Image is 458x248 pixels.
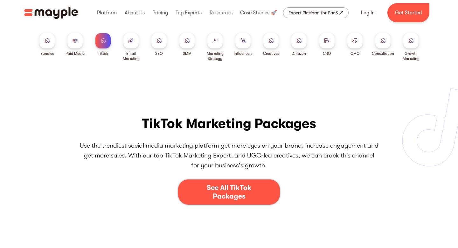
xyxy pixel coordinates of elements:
[24,7,78,19] img: Mayple logo
[372,51,394,56] div: Consultation
[399,33,422,61] a: Growth Marketing
[204,51,226,61] div: Marketing Strategy
[319,33,335,56] a: CRO
[155,51,163,56] div: SEO
[291,33,307,56] a: Amazon
[350,51,360,56] div: CMO
[204,33,226,61] a: Marketing Strategy
[372,33,394,56] a: Consultation
[40,51,54,56] div: Bundles
[120,51,142,61] div: Email Marketing
[234,51,252,56] div: Influencers
[234,33,252,56] a: Influencers
[399,51,422,61] div: Growth Marketing
[323,51,331,56] div: CRO
[39,33,55,56] a: Bundles
[198,184,260,201] div: See All TikTok Packages
[263,51,279,56] div: Creatives
[178,179,280,205] a: See All TikTok Packages
[179,33,195,56] a: SMM
[98,51,108,56] div: Tiktok
[283,7,349,18] a: Expert Platform for SaaS
[151,33,167,56] a: SEO
[66,33,85,56] a: Paid Media
[292,51,306,56] div: Amazon
[353,5,382,20] a: Log In
[95,33,111,56] a: Tiktok
[263,33,279,56] a: Creatives
[387,3,429,22] a: Get Started
[80,141,378,171] p: Use the trendiest social media marketing platform get more eyes on your brand, increase engagemen...
[183,51,191,56] div: SMM
[142,115,316,131] h1: TikTok Marketing Packages
[288,9,338,17] div: Expert Platform for SaaS
[347,33,363,56] a: CMO
[66,51,85,56] div: Paid Media
[120,33,142,61] a: Email Marketing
